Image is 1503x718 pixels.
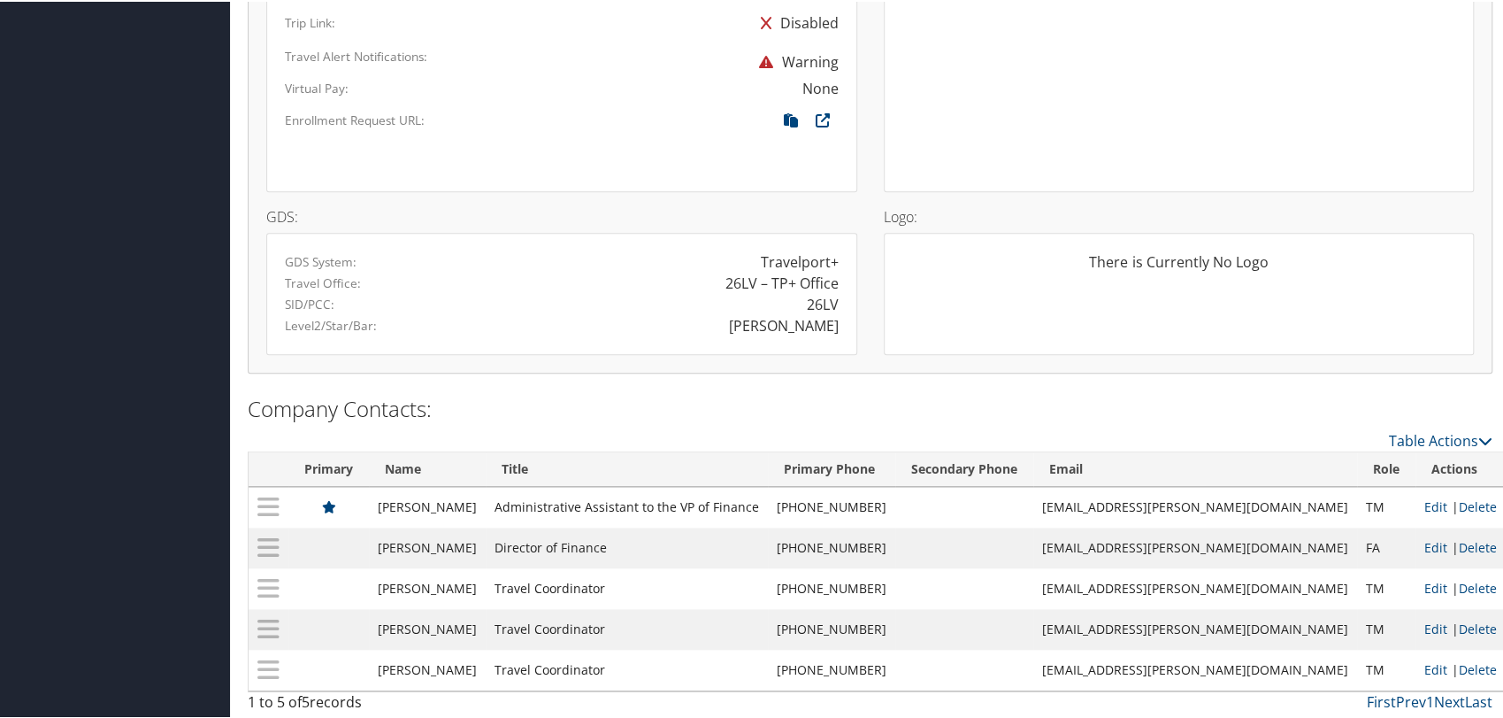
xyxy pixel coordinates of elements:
[285,294,334,312] label: SID/PCC:
[1033,526,1357,567] td: [EMAIL_ADDRESS][PERSON_NAME][DOMAIN_NAME]
[1033,485,1357,526] td: [EMAIL_ADDRESS][PERSON_NAME][DOMAIN_NAME]
[1357,451,1415,485] th: Role
[285,78,349,96] label: Virtual Pay:
[369,451,486,485] th: Name
[1459,537,1497,554] a: Delete
[486,567,768,607] td: Travel Coordinator
[1424,497,1447,513] a: Edit
[248,392,1492,422] h2: Company Contacts:
[1033,607,1357,648] td: [EMAIL_ADDRESS][PERSON_NAME][DOMAIN_NAME]
[486,526,768,567] td: Director of Finance
[1424,578,1447,595] a: Edit
[288,451,369,485] th: Primary
[752,5,839,37] div: Disabled
[1033,451,1357,485] th: Email
[1357,607,1415,648] td: TM
[1459,660,1497,676] a: Delete
[1465,691,1492,710] a: Last
[1424,660,1447,676] a: Edit
[1396,691,1426,710] a: Prev
[768,567,895,607] td: [PHONE_NUMBER]
[1357,567,1415,607] td: TM
[768,451,895,485] th: Primary Phone
[369,567,486,607] td: [PERSON_NAME]
[1357,526,1415,567] td: FA
[486,648,768,689] td: Travel Coordinator
[302,691,310,710] span: 5
[369,607,486,648] td: [PERSON_NAME]
[1459,619,1497,636] a: Delete
[1424,619,1447,636] a: Edit
[725,271,839,292] div: 26LV – TP+ Office
[1459,497,1497,513] a: Delete
[285,273,361,290] label: Travel Office:
[486,451,768,485] th: Title
[369,648,486,689] td: [PERSON_NAME]
[1033,567,1357,607] td: [EMAIL_ADDRESS][PERSON_NAME][DOMAIN_NAME]
[486,607,768,648] td: Travel Coordinator
[1459,578,1497,595] a: Delete
[1424,537,1447,554] a: Edit
[768,485,895,526] td: [PHONE_NUMBER]
[802,76,839,97] div: None
[1426,691,1434,710] a: 1
[902,250,1456,285] div: There is Currently No Logo
[369,526,486,567] td: [PERSON_NAME]
[895,451,1033,485] th: Secondary Phone
[768,526,895,567] td: [PHONE_NUMBER]
[761,250,839,271] div: Travelport+
[807,292,839,313] div: 26LV
[1357,648,1415,689] td: TM
[1434,691,1465,710] a: Next
[750,50,839,70] span: Warning
[486,485,768,526] td: Administrative Assistant to the VP of Finance
[285,12,335,30] label: Trip Link:
[285,110,425,127] label: Enrollment Request URL:
[1033,648,1357,689] td: [EMAIL_ADDRESS][PERSON_NAME][DOMAIN_NAME]
[884,208,1475,222] h4: Logo:
[285,46,427,64] label: Travel Alert Notifications:
[285,251,357,269] label: GDS System:
[768,607,895,648] td: [PHONE_NUMBER]
[285,315,377,333] label: Level2/Star/Bar:
[768,648,895,689] td: [PHONE_NUMBER]
[1367,691,1396,710] a: First
[369,485,486,526] td: [PERSON_NAME]
[1357,485,1415,526] td: TM
[1389,429,1492,449] a: Table Actions
[266,208,857,222] h4: GDS:
[729,313,839,335] div: [PERSON_NAME]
